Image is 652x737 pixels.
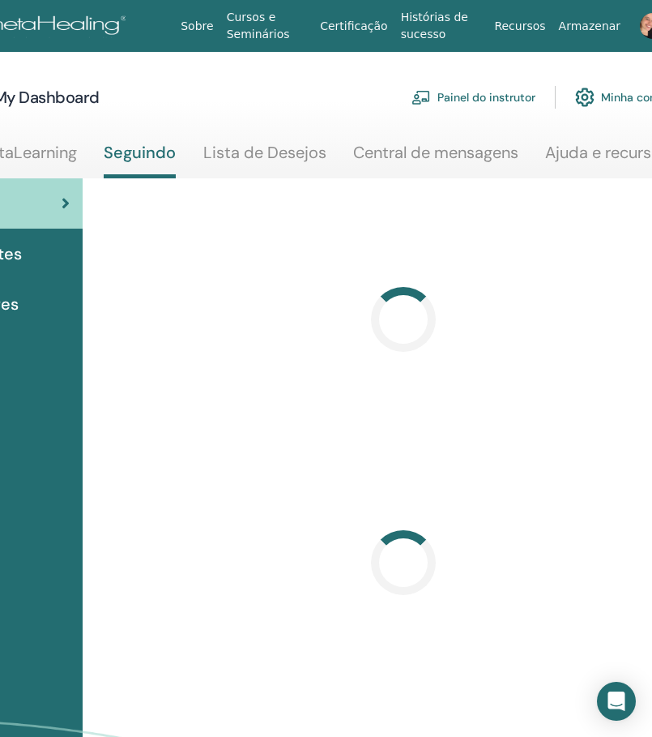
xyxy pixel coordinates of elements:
[174,11,219,41] a: Sobre
[552,11,627,41] a: Armazenar
[353,143,518,174] a: Central de mensagens
[411,79,535,115] a: Painel do instrutor
[313,11,394,41] a: Certificação
[597,682,636,721] div: Open Intercom Messenger
[203,143,326,174] a: Lista de Desejos
[575,84,594,111] img: cog.svg
[104,143,176,178] a: Seguindo
[411,90,431,105] img: chalkboard-teacher.svg
[394,2,488,49] a: Histórias de sucesso
[488,11,552,41] a: Recursos
[220,2,314,49] a: Cursos e Seminários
